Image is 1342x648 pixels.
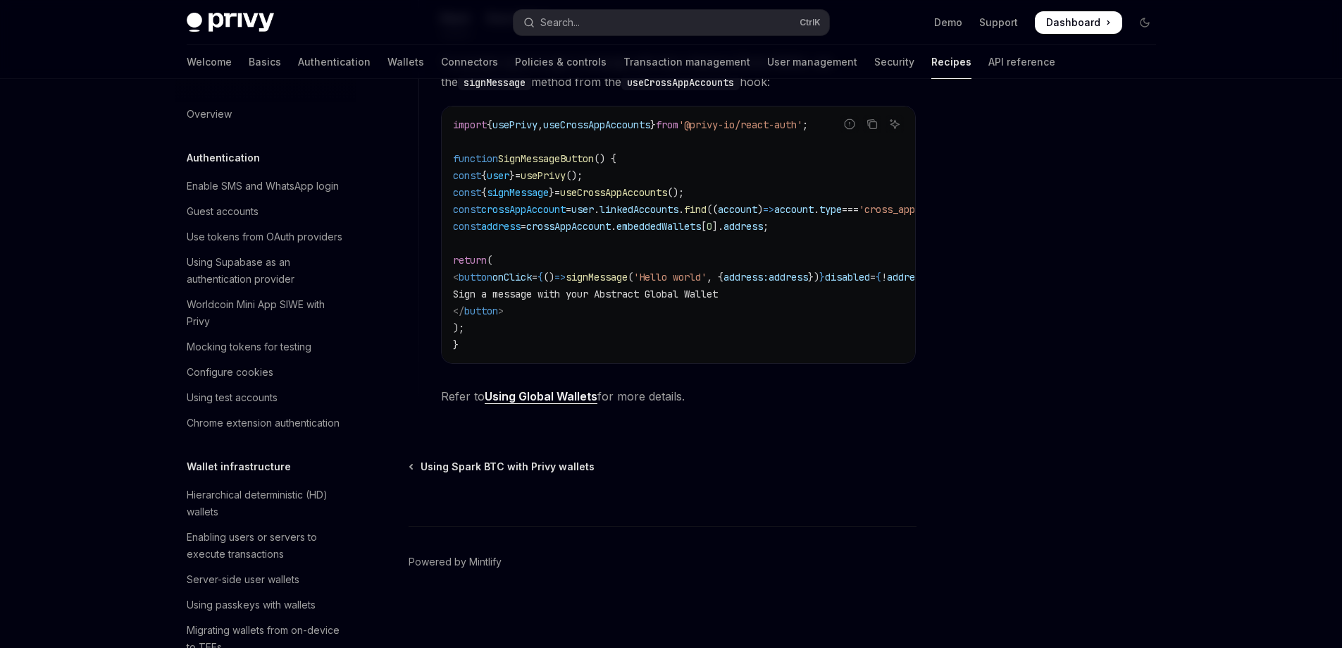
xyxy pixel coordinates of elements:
[538,118,543,131] span: ,
[667,186,684,199] span: ();
[453,254,487,267] span: return
[594,152,616,165] span: () {
[549,186,554,199] span: }
[718,203,757,216] span: account
[707,203,718,216] span: ((
[187,178,339,195] div: Enable SMS and WhatsApp login
[175,360,356,385] a: Configure cookies
[723,271,769,283] span: address:
[175,173,356,199] a: Enable SMS and WhatsApp login
[410,460,595,474] a: Using Spark BTC with Privy wallets
[611,220,616,233] span: .
[656,118,678,131] span: from
[453,186,481,199] span: const
[628,271,633,283] span: (
[187,203,259,220] div: Guest accounts
[453,118,487,131] span: import
[187,364,273,381] div: Configure cookies
[187,571,299,588] div: Server-side user wallets
[1133,11,1156,34] button: Toggle dark mode
[859,203,921,216] span: 'cross_app'
[498,305,504,317] span: >
[808,271,819,283] span: })
[421,460,595,474] span: Using Spark BTC with Privy wallets
[453,271,459,283] span: <
[492,271,532,283] span: onClick
[1046,16,1100,30] span: Dashboard
[863,115,881,133] button: Copy the contents from the code block
[187,45,232,79] a: Welcome
[175,292,356,334] a: Worldcoin Mini App SIWE with Privy
[707,220,712,233] span: 0
[934,16,962,30] a: Demo
[560,186,667,199] span: useCrossAppAccounts
[441,45,498,79] a: Connectors
[487,118,492,131] span: {
[481,186,487,199] span: {
[723,220,763,233] span: address
[874,45,914,79] a: Security
[187,487,347,520] div: Hierarchical deterministic (HD) wallets
[684,203,707,216] span: find
[621,75,740,90] code: useCrossAppAccounts
[464,305,498,317] span: button
[566,271,628,283] span: signMessage
[492,118,538,131] span: usePrivy
[453,288,718,300] span: Sign a message with your Abstract Global Wallet
[175,334,356,360] a: Mocking tokens for testing
[175,567,356,592] a: Server-side user wallets
[187,13,274,32] img: dark logo
[521,169,566,182] span: usePrivy
[979,16,1018,30] a: Support
[175,102,356,127] a: Overview
[187,338,311,355] div: Mocking tokens for testing
[409,555,502,569] a: Powered by Mintlify
[988,45,1055,79] a: API reference
[757,203,763,216] span: )
[886,115,904,133] button: Ask AI
[521,220,526,233] span: =
[515,169,521,182] span: =
[187,254,347,288] div: Using Supabase as an authentication provider
[249,45,281,79] a: Basics
[175,385,356,410] a: Using test accounts
[814,203,819,216] span: .
[825,271,870,283] span: disabled
[701,220,707,233] span: [
[487,186,549,199] span: signMessage
[453,203,481,216] span: const
[175,592,356,618] a: Using passkeys with wallets
[187,389,278,406] div: Using test accounts
[538,271,543,283] span: {
[870,271,876,283] span: =
[1035,11,1122,34] a: Dashboard
[678,118,802,131] span: '@privy-io/react-auth'
[453,322,464,334] span: );
[441,386,916,406] span: Refer to for more details.
[876,271,881,283] span: {
[532,271,538,283] span: =
[187,597,316,613] div: Using passkeys with wallets
[187,458,291,475] h5: Wallet infrastructure
[175,250,356,292] a: Using Supabase as an authentication provider
[175,482,356,525] a: Hierarchical deterministic (HD) wallets
[571,203,594,216] span: user
[767,45,857,79] a: User management
[298,45,371,79] a: Authentication
[763,203,774,216] span: =>
[485,389,597,404] a: Using Global Wallets
[887,271,926,283] span: address
[187,228,342,245] div: Use tokens from OAuth providers
[650,118,656,131] span: }
[175,224,356,250] a: Use tokens from OAuth providers
[509,169,515,182] span: }
[774,203,814,216] span: account
[459,271,492,283] span: button
[678,203,684,216] span: .
[514,10,829,35] button: Open search
[481,169,487,182] span: {
[453,305,464,317] span: </
[800,17,821,28] span: Ctrl K
[802,118,808,131] span: ;
[881,271,887,283] span: !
